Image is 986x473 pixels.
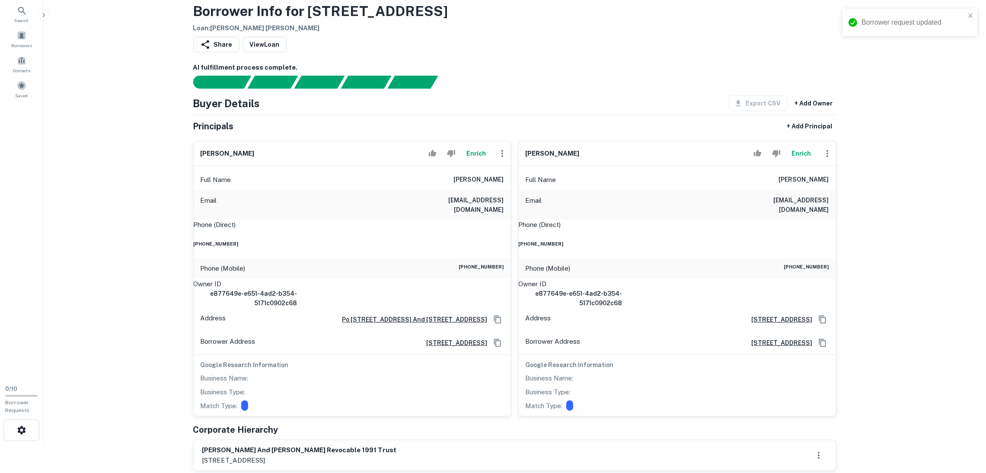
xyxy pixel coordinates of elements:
[943,404,986,445] iframe: Chat Widget
[201,387,246,397] p: Business Type:
[816,313,829,326] button: Copy Address
[526,195,542,214] p: Email
[202,445,397,455] h6: [PERSON_NAME] and [PERSON_NAME] revocable 1991 trust
[3,27,41,51] a: Borrowers
[425,145,440,162] button: Accept
[202,455,397,466] p: [STREET_ADDRESS]
[526,336,581,349] p: Borrower Address
[194,220,236,230] p: Phone (Direct)
[193,423,278,436] h5: Corporate Hierarchy
[526,149,580,159] h6: [PERSON_NAME]
[769,145,784,162] button: Reject
[3,2,41,26] a: Search
[784,118,836,134] button: + Add Principal
[193,23,448,33] h6: Loan : [PERSON_NAME] [PERSON_NAME]
[193,120,234,133] h5: Principals
[491,336,504,349] button: Copy Address
[526,373,574,384] p: Business Name:
[201,313,226,326] p: Address
[519,220,561,230] p: Phone (Direct)
[193,63,836,73] h6: AI fulfillment process complete.
[459,263,504,274] h6: [PHONE_NUMBER]
[444,145,459,162] button: Reject
[243,37,287,52] a: ViewLoan
[526,263,571,274] p: Phone (Mobile)
[519,289,622,308] h6: e877649e-e651-4ad2-b354-5171c0902c68
[3,77,41,101] a: Saved
[193,96,260,111] h4: Buyer Details
[745,338,813,348] a: [STREET_ADDRESS]
[16,92,28,99] span: Saved
[5,386,17,392] span: 0 / 10
[193,1,448,22] h3: Borrower Info for [STREET_ADDRESS]
[5,399,29,413] span: Borrower Requests
[201,149,255,159] h6: [PERSON_NAME]
[183,76,248,89] div: Sending borrower request to AI...
[750,145,765,162] button: Accept
[779,175,829,185] h6: [PERSON_NAME]
[341,76,391,89] div: Principals found, AI now looking for contact information...
[968,12,974,20] button: close
[15,17,29,24] span: Search
[788,145,815,162] button: Enrich
[201,175,231,185] p: Full Name
[816,336,829,349] button: Copy Address
[784,263,829,274] h6: [PHONE_NUMBER]
[194,240,511,247] h6: [PHONE_NUMBER]
[862,17,965,28] div: Borrower request updated
[201,195,217,214] p: Email
[526,313,551,326] p: Address
[454,175,504,185] h6: [PERSON_NAME]
[725,195,829,214] h6: [EMAIL_ADDRESS][DOMAIN_NAME]
[201,360,504,370] h6: Google Research Information
[420,338,488,348] a: [STREET_ADDRESS]
[491,313,504,326] button: Copy Address
[201,336,255,349] p: Borrower Address
[13,67,30,74] span: Contacts
[294,76,345,89] div: Documents found, AI parsing details...
[247,76,298,89] div: Your request is received and processing...
[11,42,32,49] span: Borrowers
[745,315,813,324] a: [STREET_ADDRESS]
[519,240,836,247] h6: [PHONE_NUMBER]
[201,373,249,384] p: Business Name:
[526,175,556,185] p: Full Name
[201,263,246,274] p: Phone (Mobile)
[463,145,490,162] button: Enrich
[194,289,297,308] h6: e877649e-e651-4ad2-b354-5171c0902c68
[526,360,829,370] h6: Google Research Information
[335,315,488,324] a: Po [STREET_ADDRESS] And [STREET_ADDRESS]
[193,37,239,52] button: Share
[519,279,836,289] p: Owner ID
[526,401,563,411] p: Match Type:
[526,387,571,397] p: Business Type:
[194,279,511,289] p: Owner ID
[387,76,438,89] div: Principals found, still searching for contact information. This may take time...
[3,52,41,76] a: Contacts
[201,401,238,411] p: Match Type:
[400,195,504,214] h6: [EMAIL_ADDRESS][DOMAIN_NAME]
[791,96,836,111] button: + Add Owner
